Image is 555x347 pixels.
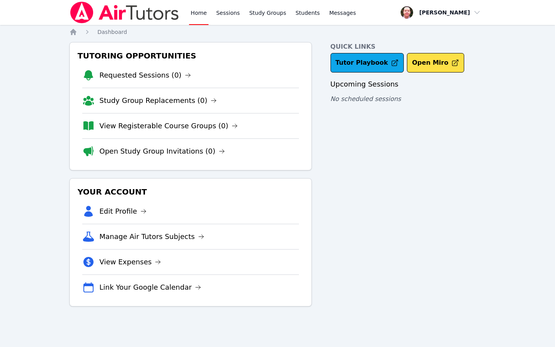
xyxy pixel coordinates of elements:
a: Study Group Replacements (0) [99,95,217,106]
span: Messages [329,9,356,17]
a: View Registerable Course Groups (0) [99,120,238,131]
a: Manage Air Tutors Subjects [99,231,204,242]
img: Air Tutors [69,2,180,23]
span: No scheduled sessions [331,95,401,103]
span: Dashboard [97,29,127,35]
a: Edit Profile [99,206,147,217]
a: Open Study Group Invitations (0) [99,146,225,157]
h3: Tutoring Opportunities [76,49,305,63]
h3: Your Account [76,185,305,199]
a: View Expenses [99,257,161,267]
a: Requested Sessions (0) [99,70,191,81]
h4: Quick Links [331,42,486,51]
button: Open Miro [407,53,464,73]
a: Dashboard [97,28,127,36]
a: Link Your Google Calendar [99,282,201,293]
a: Tutor Playbook [331,53,404,73]
h3: Upcoming Sessions [331,79,486,90]
nav: Breadcrumb [69,28,486,36]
